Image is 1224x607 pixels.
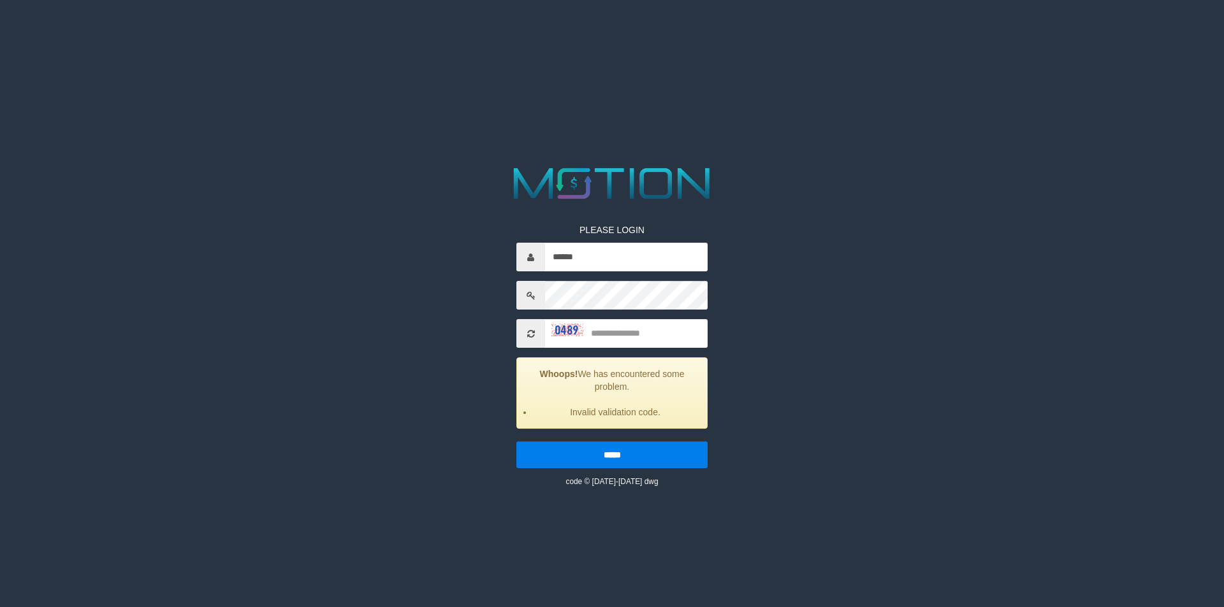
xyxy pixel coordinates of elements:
[540,369,578,379] strong: Whoops!
[505,162,719,204] img: MOTION_logo.png
[533,406,697,418] li: Invalid validation code.
[551,324,583,336] img: captcha
[516,224,708,236] p: PLEASE LOGIN
[565,477,658,486] small: code © [DATE]-[DATE] dwg
[516,357,708,429] div: We has encountered some problem.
